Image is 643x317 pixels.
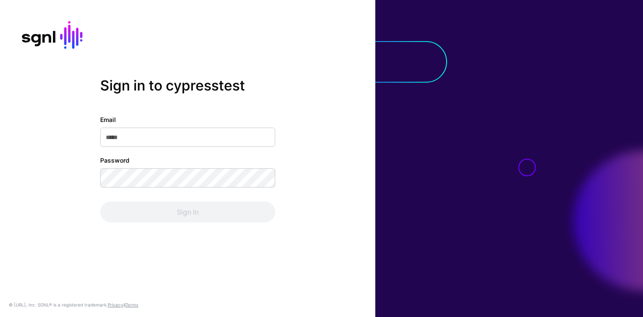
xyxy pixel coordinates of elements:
[100,77,275,94] h2: Sign in to cypresstest
[100,115,116,124] label: Email
[108,302,123,307] a: Privacy
[126,302,138,307] a: Terms
[100,156,129,165] label: Password
[9,301,138,308] div: © [URL], Inc. SGNL® is a registered trademark. &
